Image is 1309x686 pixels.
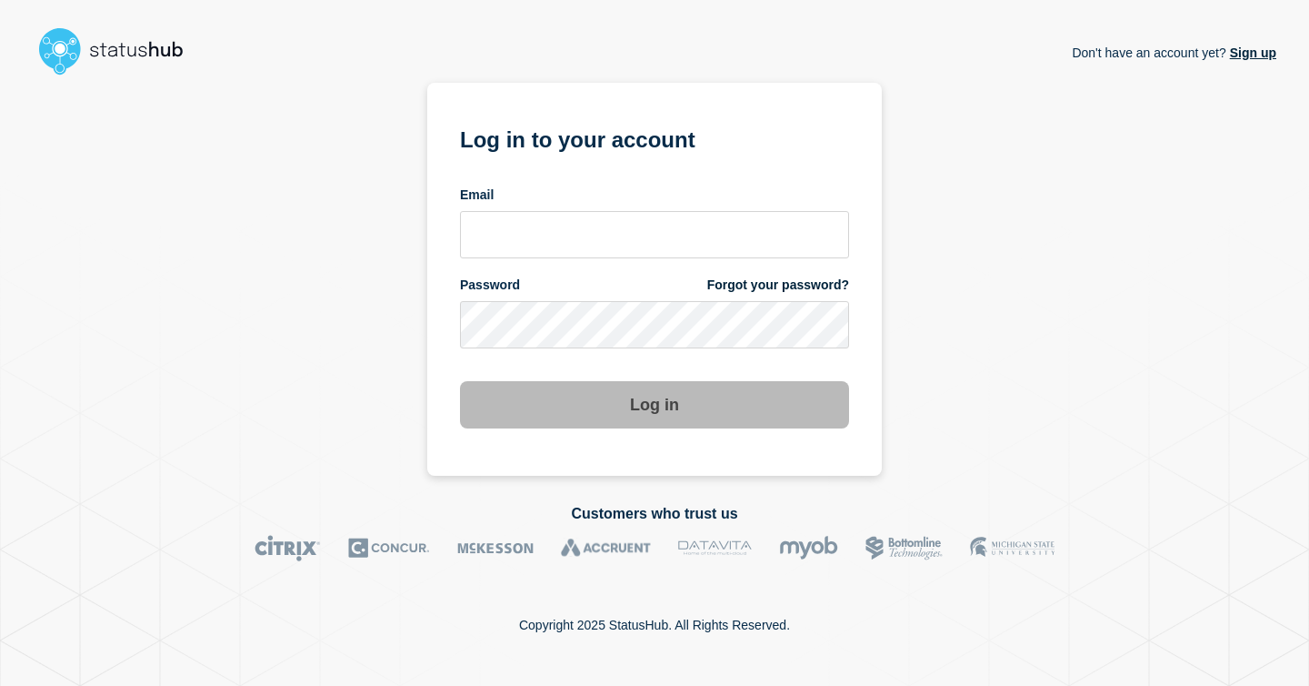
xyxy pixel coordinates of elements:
[460,381,849,429] button: Log in
[460,301,849,348] input: password input
[561,535,651,561] img: Accruent logo
[460,277,520,294] span: Password
[33,22,205,80] img: StatusHub logo
[707,277,849,294] a: Forgot your password?
[460,121,849,155] h1: Log in to your account
[460,187,494,204] span: Email
[460,211,849,258] input: email input
[970,535,1054,561] img: MSU logo
[1072,31,1276,75] p: Don't have an account yet?
[678,535,752,561] img: DataVita logo
[779,535,838,561] img: myob logo
[255,535,321,561] img: Citrix logo
[1226,45,1276,60] a: Sign up
[457,535,534,561] img: McKesson logo
[348,535,430,561] img: Concur logo
[865,535,943,561] img: Bottomline logo
[33,506,1276,522] h2: Customers who trust us
[519,618,790,632] p: Copyright 2025 StatusHub. All Rights Reserved.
